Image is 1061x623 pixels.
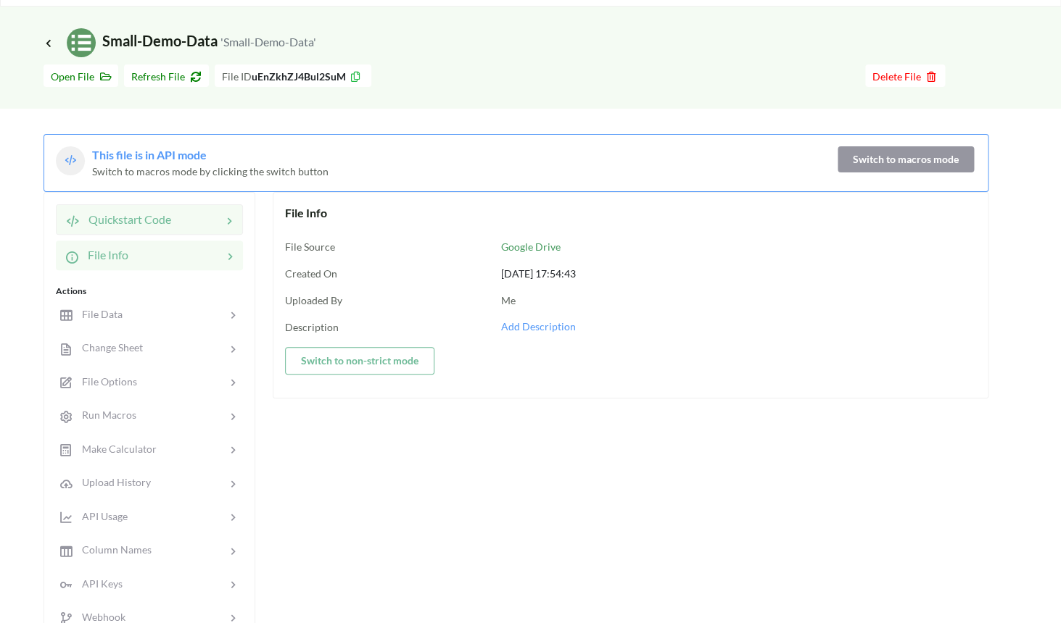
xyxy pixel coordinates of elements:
div: [DATE] 17:54:43 [501,266,976,281]
span: API Keys [73,577,123,590]
div: Description [285,319,484,335]
span: Webhook [73,611,125,623]
span: Make Calculator [73,443,157,455]
button: Delete File [865,64,945,87]
span: Run Macros [73,409,136,421]
button: Refresh File [124,64,209,87]
p: Me [501,293,976,308]
p: Google Drive [501,240,976,254]
div: Uploaded By [285,293,484,308]
span: Refresh File [131,70,202,83]
div: Actions [56,285,243,298]
div: File Source [285,239,484,254]
button: Open File [44,64,118,87]
span: Quickstart Code [80,212,171,226]
span: File Data [73,308,123,320]
button: Switch to non-strict mode [285,347,434,375]
span: Small-Demo-Data [44,32,316,49]
img: /static/media/sheets.7a1b7961.svg [67,28,96,57]
span: This file is in API mode [92,148,207,162]
span: Upload History [73,476,151,488]
span: API Usage [73,510,128,522]
span: File ID [222,70,252,83]
span: Switch to macros mode by clicking the switch button [92,165,329,177]
span: Column Names [73,543,152,556]
small: 'Small-Demo-Data' [220,35,316,49]
span: File Options [73,375,137,388]
p: Add Description [501,319,976,334]
b: uEnZkhZJ4Bul2SuM [252,70,346,83]
span: Open File [51,70,111,83]
div: File Info [285,204,976,222]
span: File Info [79,248,128,262]
span: Change Sheet [73,341,143,354]
div: Created On [285,266,484,281]
button: Switch to macros mode [838,146,974,172]
span: Delete File [872,70,938,83]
